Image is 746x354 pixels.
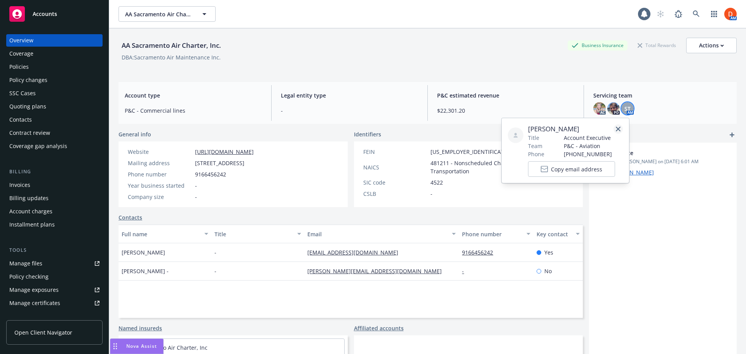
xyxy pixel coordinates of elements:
div: Total Rewards [634,40,680,50]
a: Report a Bug [671,6,686,22]
div: Manage certificates [9,297,60,309]
span: Open Client Navigator [14,328,72,337]
div: Tools [6,246,103,254]
span: Legal entity type [281,91,418,99]
div: Invoices [9,179,30,191]
button: Full name [119,225,211,243]
div: Policies [9,61,29,73]
span: Accounts [33,11,57,17]
span: No [544,267,552,275]
div: Actions [699,38,724,53]
div: CSLB [363,190,427,198]
a: Overview [6,34,103,47]
div: Quoting plans [9,100,46,113]
div: Manage exposures [9,284,59,296]
div: Title [214,230,293,238]
a: Switch app [706,6,722,22]
div: FEIN [363,148,427,156]
div: Policy checking [9,270,49,283]
span: - [431,190,432,198]
div: Billing [6,168,103,176]
a: Account charges [6,205,103,218]
span: CCD Complete [595,149,710,157]
div: Manage claims [9,310,49,323]
span: 481211 - Nonscheduled Chartered Passenger Air Transportation [431,159,574,175]
a: [EMAIL_ADDRESS][DOMAIN_NAME] [307,249,404,256]
span: [PHONE_NUMBER] [564,150,615,158]
span: Team [528,142,542,150]
div: Policy changes [9,74,47,86]
span: P&C - Aviation [564,142,615,150]
div: Phone number [462,230,521,238]
div: DBA: Sacramento Air Maintenance Inc. [122,53,221,61]
span: Account Executive [564,134,615,142]
span: 4522 [431,178,443,187]
a: Search [688,6,704,22]
span: [US_EMPLOYER_IDENTIFICATION_NUMBER] [431,148,542,156]
div: Email [307,230,447,238]
span: General info [119,130,151,138]
div: Website [128,148,192,156]
a: Named insureds [119,324,162,332]
div: SSC Cases [9,87,36,99]
span: - [214,248,216,256]
img: photo [724,8,737,20]
a: Quoting plans [6,100,103,113]
a: Billing updates [6,192,103,204]
span: - [214,267,216,275]
span: Title [528,134,539,142]
span: [PERSON_NAME] [528,124,615,134]
div: Manage files [9,257,42,270]
a: add [727,130,737,140]
div: Overview [9,34,33,47]
a: AA Sacramento Air Charter, Inc [127,344,207,351]
a: Manage certificates [6,297,103,309]
a: Policy checking [6,270,103,283]
a: - [462,267,470,275]
span: Identifiers [354,130,381,138]
a: Contacts [119,213,142,221]
div: Phone number [128,170,192,178]
button: Actions [686,38,737,53]
span: - [195,193,197,201]
span: P&C - Commercial lines [125,106,262,115]
button: Email [304,225,459,243]
span: Copy email address [551,165,602,173]
span: $22,301.20 [437,106,574,115]
a: Policy changes [6,74,103,86]
a: [PERSON_NAME][EMAIL_ADDRESS][DOMAIN_NAME] [307,267,448,275]
a: Manage claims [6,310,103,323]
button: AA Sacramento Air Charter, Inc. [119,6,216,22]
button: Key contact [533,225,583,243]
div: Business Insurance [568,40,627,50]
span: [STREET_ADDRESS] [195,159,244,167]
span: Nova Assist [126,343,157,349]
div: AA Sacramento Air Charter, Inc. [119,40,224,51]
button: Title [211,225,304,243]
a: [URL][DOMAIN_NAME] [195,148,254,155]
div: Coverage gap analysis [9,140,67,152]
span: Updated by [PERSON_NAME] on [DATE] 6:01 AM [595,158,730,165]
span: P&C estimated revenue [437,91,574,99]
div: SIC code [363,178,427,187]
div: Installment plans [9,218,55,231]
div: Year business started [128,181,192,190]
span: Manage exposures [6,284,103,296]
span: [PERSON_NAME] [122,248,165,256]
span: Account type [125,91,262,99]
a: Coverage [6,47,103,60]
a: Start snowing [653,6,668,22]
img: photo [607,102,620,115]
a: Invoices [6,179,103,191]
button: Nova Assist [110,338,164,354]
span: 9166456242 [195,170,226,178]
div: Account charges [9,205,52,218]
img: photo [593,102,606,115]
div: Contract review [9,127,50,139]
span: Servicing team [593,91,730,99]
span: Yes [544,248,553,256]
a: 9166456242 [462,249,499,256]
span: AA Sacramento Air Charter, Inc. [125,10,192,18]
span: [PERSON_NAME] - [122,267,169,275]
span: ST [624,105,631,113]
